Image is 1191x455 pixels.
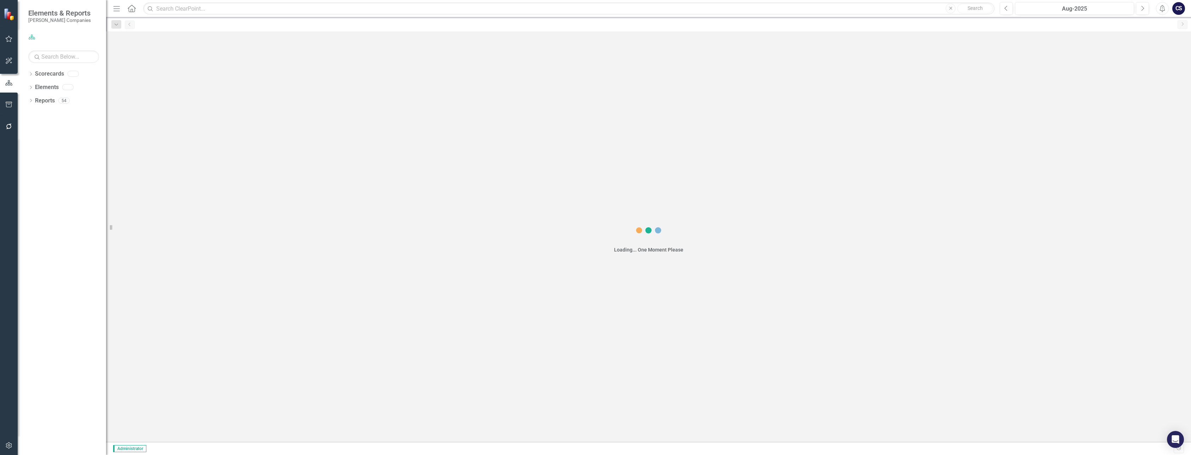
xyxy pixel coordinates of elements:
[143,2,994,15] input: Search ClearPoint...
[35,97,55,105] a: Reports
[58,97,70,104] div: 54
[28,9,91,17] span: Elements & Reports
[957,4,993,13] button: Search
[35,83,59,91] a: Elements
[614,246,683,253] div: Loading... One Moment Please
[3,7,16,21] img: ClearPoint Strategy
[1015,2,1134,15] button: Aug-2025
[35,70,64,78] a: Scorecards
[968,5,983,11] span: Search
[1017,5,1132,13] div: Aug-2025
[1167,431,1184,448] div: Open Intercom Messenger
[113,445,146,452] span: Administrator
[1172,2,1185,15] button: CS
[28,51,99,63] input: Search Below...
[28,17,91,23] small: [PERSON_NAME] Companies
